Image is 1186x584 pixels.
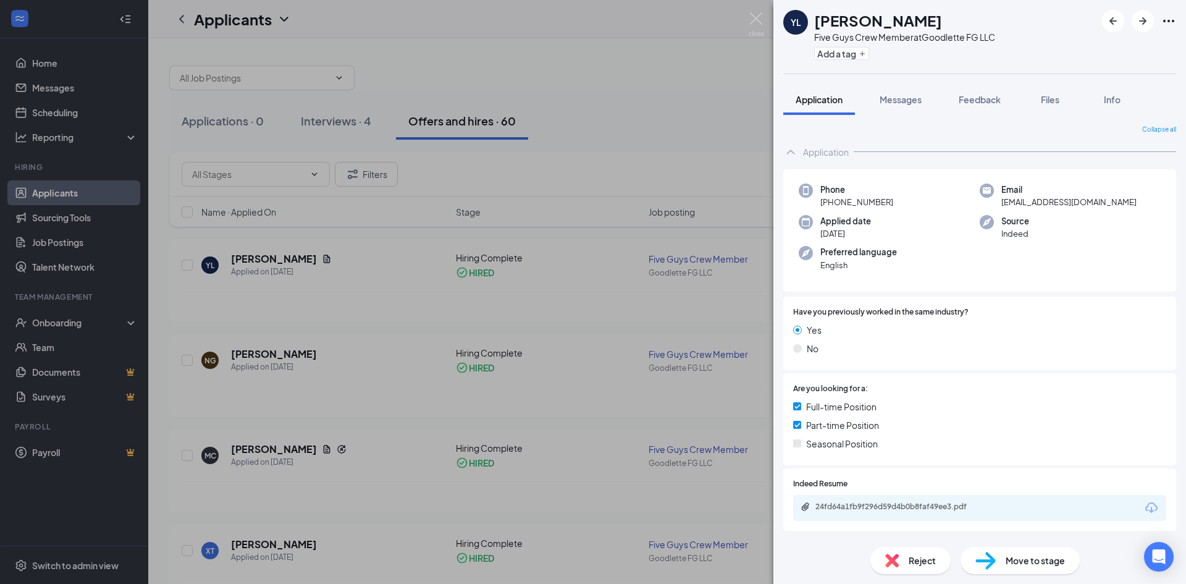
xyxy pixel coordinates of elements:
svg: Download [1144,501,1159,515]
span: Preferred language [820,246,897,258]
span: Have you previously worked in the same industry? [793,307,969,318]
button: ArrowRight [1132,10,1154,32]
span: No [807,342,818,355]
span: Indeed [1001,227,1029,240]
span: Indeed Resume [793,478,847,490]
div: Open Intercom Messenger [1144,542,1174,572]
svg: ArrowRight [1135,14,1150,28]
span: Collapse all [1142,125,1176,135]
span: English [820,259,897,271]
svg: ArrowLeftNew [1106,14,1121,28]
span: Applied date [820,215,871,227]
span: Email [1001,184,1137,196]
span: Full-time Position [806,400,877,413]
span: Seasonal Position [806,437,878,451]
svg: Plus [859,50,866,57]
span: Phone [820,184,893,196]
div: Application [803,146,849,158]
svg: Ellipses [1161,14,1176,28]
span: Are you looking for a: [793,383,868,395]
button: PlusAdd a tag [814,47,869,60]
svg: ChevronUp [783,145,798,159]
span: [DATE] [820,227,871,240]
button: ArrowLeftNew [1102,10,1124,32]
span: Move to stage [1006,554,1065,567]
span: Application [796,94,843,105]
div: YL [791,16,801,28]
span: Info [1104,94,1121,105]
span: Reject [909,554,936,567]
span: Files [1041,94,1059,105]
div: Five Guys Crew Member at Goodlette FG LLC [814,31,995,43]
div: 24fd64a1fb9f296d59d4b0b8faf49ee3.pdf [815,502,988,512]
span: Messages [880,94,922,105]
svg: Paperclip [801,502,810,512]
a: Paperclip24fd64a1fb9f296d59d4b0b8faf49ee3.pdf [801,502,1001,514]
span: [EMAIL_ADDRESS][DOMAIN_NAME] [1001,196,1137,208]
span: Feedback [959,94,1001,105]
span: Part-time Position [806,418,879,432]
span: [PHONE_NUMBER] [820,196,893,208]
span: Yes [807,323,822,337]
span: Source [1001,215,1029,227]
h1: [PERSON_NAME] [814,10,942,31]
